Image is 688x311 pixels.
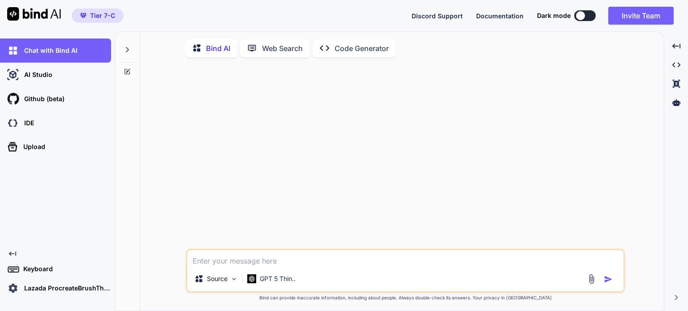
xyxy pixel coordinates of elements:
[90,11,115,20] span: Tier 7-C
[604,275,613,284] img: icon
[5,115,21,131] img: darkCloudIdeIcon
[476,12,524,20] span: Documentation
[247,274,256,283] img: GPT 5 Thinking High
[21,119,34,128] p: IDE
[21,94,64,103] p: Github (beta)
[412,12,463,20] span: Discord Support
[186,294,625,301] p: Bind can provide inaccurate information, including about people. Always double-check its answers....
[262,43,303,54] p: Web Search
[5,43,21,58] img: chat
[335,43,389,54] p: Code Generator
[7,7,61,21] img: Bind AI
[206,43,230,54] p: Bind AI
[80,13,86,18] img: premium
[608,7,674,25] button: Invite Team
[72,9,124,23] button: premiumTier 7-C
[537,11,571,20] span: Dark mode
[476,11,524,21] button: Documentation
[20,264,53,273] p: Keyboard
[21,284,111,293] p: Lazada ProcreateBrushThailand
[207,274,228,283] p: Source
[586,274,597,284] img: attachment
[20,142,45,151] p: Upload
[412,11,463,21] button: Discord Support
[21,70,52,79] p: AI Studio
[5,281,21,296] img: settings
[260,274,296,283] p: GPT 5 Thin..
[21,46,77,55] p: Chat with Bind AI
[5,67,21,82] img: ai-studio
[230,275,238,283] img: Pick Models
[5,91,21,107] img: githubLight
